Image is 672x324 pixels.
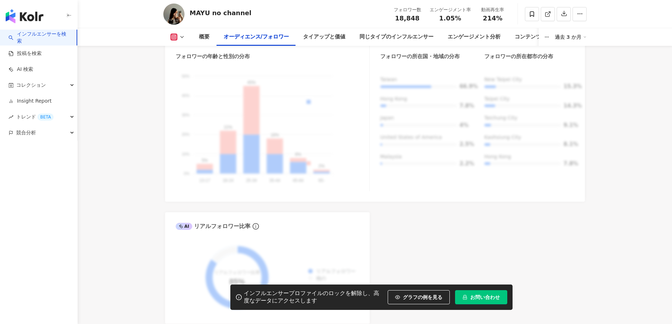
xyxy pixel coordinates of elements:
[380,53,460,60] div: フォロワーの所在国・地域の分布
[395,14,419,22] span: 18,848
[8,98,52,105] a: Insight Report
[439,15,461,22] span: 1.05%
[483,15,503,22] span: 214%
[8,115,13,120] span: rise
[430,6,471,13] div: エンゲージメント率
[252,222,260,231] span: info-circle
[8,66,33,73] a: AI 検索
[394,6,421,13] div: フォロワー数
[6,9,43,23] img: logo
[448,33,501,41] div: エンゲージメント分析
[176,223,193,230] div: AI
[484,53,553,60] div: フォロワーの所在都市の分布
[8,31,71,44] a: searchインフルエンサーを検索
[163,4,184,25] img: KOL Avatar
[176,53,250,60] div: フォロワーの年齢と性別の分布
[403,294,442,300] span: グラフの例を見る
[176,222,251,230] div: リアルフォロワー比率
[479,6,506,13] div: 動画再生率
[16,77,46,93] span: コレクション
[16,109,54,125] span: トレンド
[199,33,210,41] div: 概要
[470,294,500,300] span: お問い合わせ
[359,33,434,41] div: 同じタイプのインフルエンサー
[244,290,384,305] div: インフルエンサープロファイルのロックを解除し、高度なデータにアクセスします
[37,114,54,121] div: BETA
[388,290,450,304] button: グラフの例を見る
[462,295,467,300] span: lock
[224,33,289,41] div: オーディエンス/フォロワー
[190,8,252,17] div: MAYU no channel
[515,33,562,41] div: コンテンツ内容分析
[555,31,587,43] div: 過去 3 か月
[16,125,36,141] span: 競合分析
[8,50,42,57] a: 投稿を検索
[303,33,345,41] div: タイアップと価値
[455,290,507,304] button: お問い合わせ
